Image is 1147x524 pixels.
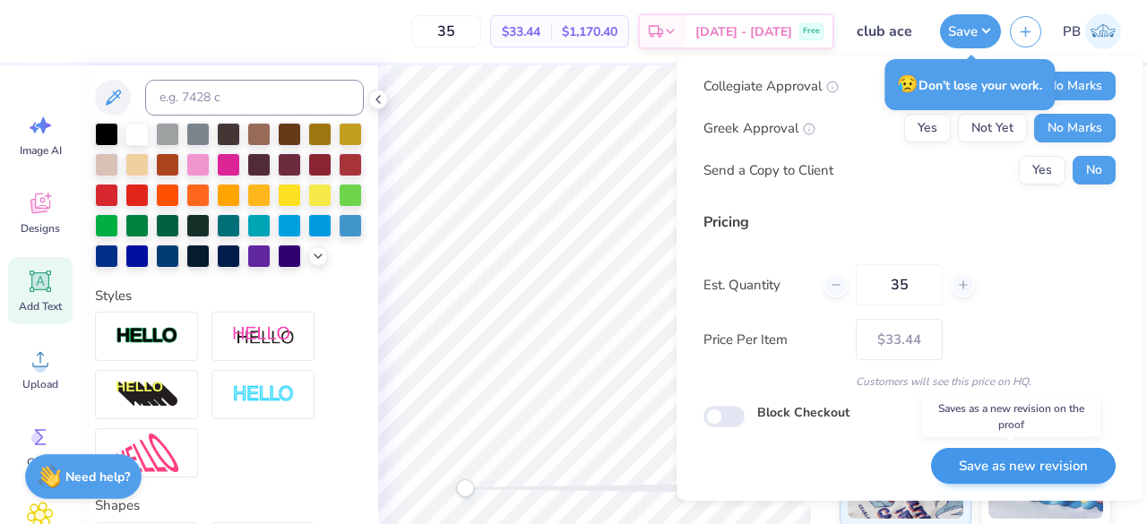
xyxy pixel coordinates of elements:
button: Yes [904,114,951,142]
a: PB [1055,13,1129,49]
img: Negative Space [232,384,295,405]
label: Shapes [95,495,140,516]
span: [DATE] - [DATE] [695,22,792,41]
span: Image AI [20,143,62,158]
input: e.g. 7428 c [145,80,364,116]
span: $1,170.40 [562,22,617,41]
button: No Marks [1034,72,1116,100]
button: Not Yet [958,114,1027,142]
div: Collegiate Approval [703,76,839,97]
img: 3D Illusion [116,381,178,409]
div: Don’t lose your work. [884,59,1055,110]
button: Save as new revision [931,448,1116,485]
button: Yes [1019,156,1065,185]
img: Shadow [232,325,295,348]
span: Designs [21,221,60,236]
input: – – [411,15,481,47]
button: Save [940,14,1001,48]
label: Block Checkout [757,403,849,422]
div: Customers will see this price on HQ. [703,374,1116,390]
label: Styles [95,286,132,306]
label: Price Per Item [703,330,842,350]
span: Upload [22,377,58,391]
img: Free Distort [116,434,178,472]
input: – – [856,264,943,305]
span: PB [1063,21,1081,42]
input: Untitled Design [843,13,931,49]
span: 😥 [897,73,918,96]
div: Pricing [703,211,1116,233]
div: Greek Approval [703,118,815,139]
div: Accessibility label [456,479,474,497]
span: $33.44 [502,22,540,41]
div: Send a Copy to Client [703,160,833,181]
span: Free [803,25,820,38]
label: Est. Quantity [703,275,810,296]
img: Stroke [116,326,178,347]
div: Saves as a new revision on the proof [921,396,1100,437]
img: Pipyana Biswas [1085,13,1121,49]
button: No [1073,156,1116,185]
button: No Marks [1034,114,1116,142]
strong: Need help? [65,468,130,485]
span: Add Text [19,299,62,314]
